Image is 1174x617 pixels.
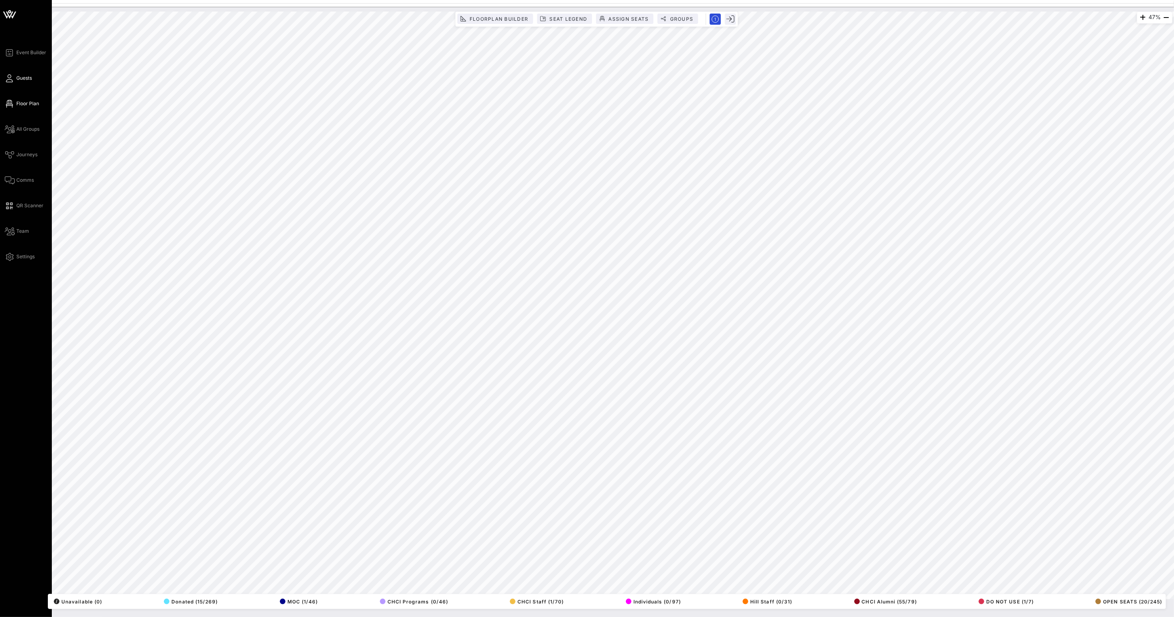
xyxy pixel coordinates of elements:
[161,596,218,607] button: Donated (15/269)
[979,599,1034,605] span: DO NOT USE (1/7)
[54,599,102,605] span: Unavailable (0)
[457,14,533,24] button: Floorplan Builder
[743,599,792,605] span: Hill Staff (0/31)
[537,14,592,24] button: Seat Legend
[549,16,587,22] span: Seat Legend
[854,599,917,605] span: CHCI Alumni (55/79)
[380,599,448,605] span: CHCI Programs (0/46)
[5,226,29,236] a: Team
[5,175,34,185] a: Comms
[54,599,59,604] div: /
[51,596,102,607] button: /Unavailable (0)
[5,48,46,57] a: Event Builder
[280,599,318,605] span: MOC (1/46)
[626,599,681,605] span: Individuals (0/97)
[277,596,318,607] button: MOC (1/46)
[469,16,528,22] span: Floorplan Builder
[16,151,37,158] span: Journeys
[669,16,693,22] span: Groups
[5,201,43,210] a: QR Scanner
[5,73,32,83] a: Guests
[1137,12,1172,24] div: 47%
[16,100,39,107] span: Floor Plan
[16,177,34,184] span: Comms
[16,202,43,209] span: QR Scanner
[1095,599,1162,605] span: OPEN SEATS (20/245)
[852,596,917,607] button: CHCI Alumni (55/79)
[608,16,649,22] span: Assign Seats
[740,596,792,607] button: Hill Staff (0/31)
[5,124,39,134] a: All Groups
[16,126,39,133] span: All Groups
[16,49,46,56] span: Event Builder
[657,14,698,24] button: Groups
[16,253,35,260] span: Settings
[596,14,653,24] button: Assign Seats
[378,596,448,607] button: CHCI Programs (0/46)
[623,596,681,607] button: Individuals (0/97)
[164,599,218,605] span: Donated (15/269)
[5,252,35,261] a: Settings
[1093,596,1162,607] button: OPEN SEATS (20/245)
[5,99,39,108] a: Floor Plan
[5,150,37,159] a: Journeys
[507,596,564,607] button: CHCI Staff (1/70)
[976,596,1034,607] button: DO NOT USE (1/7)
[510,599,564,605] span: CHCI Staff (1/70)
[16,75,32,82] span: Guests
[16,228,29,235] span: Team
